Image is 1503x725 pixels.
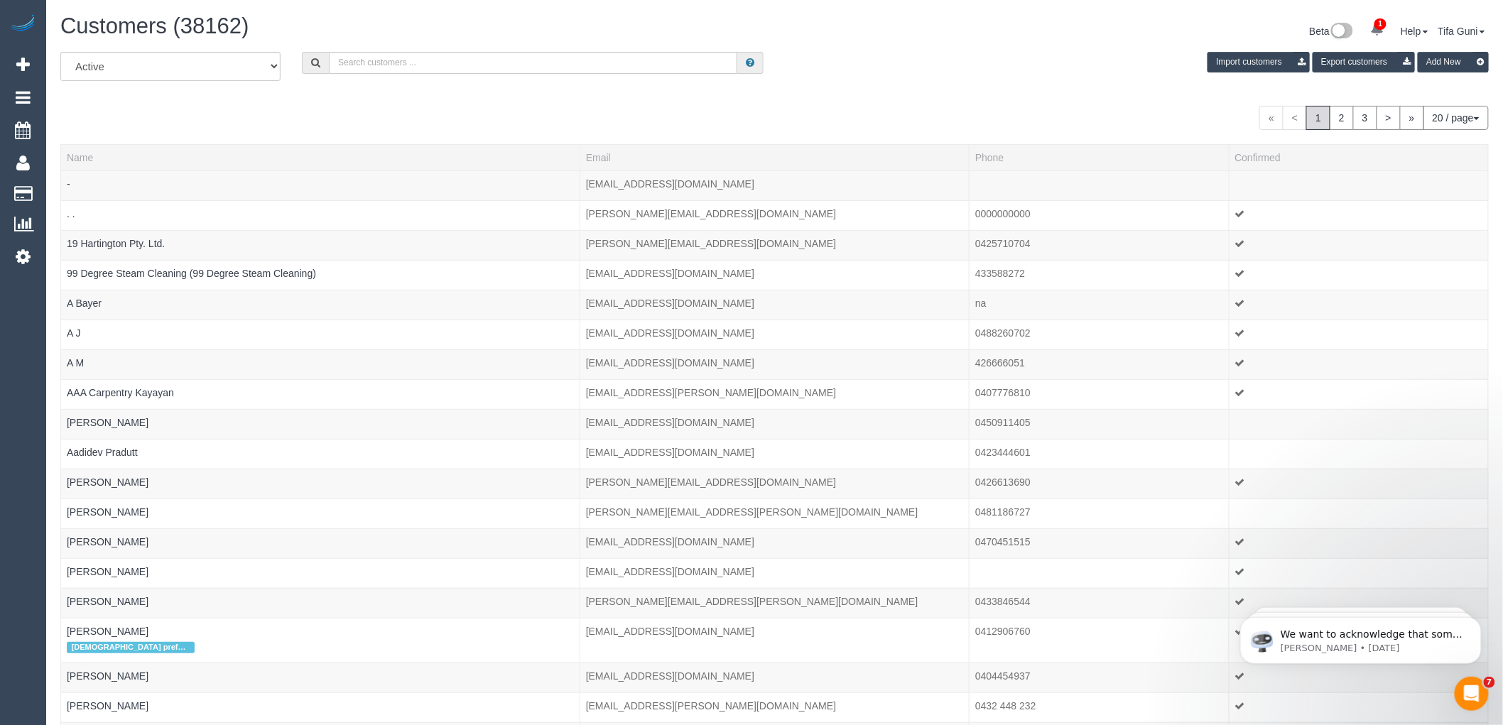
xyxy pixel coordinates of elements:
a: Help [1401,26,1428,37]
td: Confirmed [1229,498,1488,528]
td: Name [61,469,580,498]
a: 1 [1363,14,1391,45]
td: Email [580,528,969,558]
a: [PERSON_NAME] [67,476,148,488]
button: Add New [1418,52,1489,72]
iframe: Intercom live chat [1455,677,1489,711]
td: Phone [970,528,1229,558]
td: Phone [970,663,1229,692]
td: Phone [970,439,1229,469]
td: Name [61,558,580,588]
td: Phone [970,170,1229,200]
div: Tags [67,549,574,552]
td: Email [580,200,969,230]
p: Message from Ellie, sent 3w ago [62,55,245,67]
a: [PERSON_NAME] [67,700,148,712]
td: Email [580,260,969,290]
td: Email [580,618,969,663]
div: Tags [67,430,574,433]
div: Tags [67,519,574,523]
div: Tags [67,489,574,493]
td: Email [580,230,969,260]
td: Phone [970,230,1229,260]
td: Name [61,528,580,558]
td: Confirmed [1229,409,1488,439]
th: Email [580,144,969,170]
div: Tags [67,638,574,657]
td: Phone [970,558,1229,588]
td: Name [61,663,580,692]
span: 1 [1306,106,1330,130]
div: Tags [67,340,574,344]
a: . . [67,208,75,219]
td: Confirmed [1229,320,1488,349]
td: Name [61,290,580,320]
td: Name [61,379,580,409]
td: Name [61,230,580,260]
td: Email [580,498,969,528]
div: Tags [67,579,574,582]
td: Phone [970,618,1229,663]
td: Phone [970,320,1229,349]
td: Phone [970,409,1229,439]
a: 2 [1330,106,1354,130]
td: Email [580,439,969,469]
td: Confirmed [1229,170,1488,200]
div: Tags [67,191,574,195]
td: Phone [970,692,1229,722]
td: Name [61,439,580,469]
td: Email [580,469,969,498]
div: Tags [67,280,574,284]
div: Tags [67,400,574,403]
td: Name [61,170,580,200]
td: Confirmed [1229,558,1488,588]
img: New interface [1330,23,1353,41]
a: [PERSON_NAME] [67,417,148,428]
a: [PERSON_NAME] [67,506,148,518]
td: Email [580,663,969,692]
a: Automaid Logo [9,14,37,34]
td: Phone [970,588,1229,618]
td: Phone [970,469,1229,498]
td: Confirmed [1229,290,1488,320]
td: Phone [970,498,1229,528]
td: Email [580,692,969,722]
div: Tags [67,221,574,224]
button: Export customers [1313,52,1415,72]
a: 3 [1353,106,1377,130]
span: [DEMOGRAPHIC_DATA] preferred [67,642,195,653]
a: » [1400,106,1424,130]
td: Name [61,349,580,379]
a: > [1377,106,1401,130]
td: Email [580,379,969,409]
td: Email [580,349,969,379]
span: 7 [1484,677,1495,688]
span: « [1259,106,1284,130]
a: Aadidev Pradutt [67,447,138,458]
span: We want to acknowledge that some users may be experiencing lag or slower performance in our softw... [62,41,244,236]
div: Tags [67,713,574,716]
a: Beta [1309,26,1353,37]
iframe: Intercom notifications message [1219,587,1503,687]
span: 1 [1374,18,1387,30]
button: Import customers [1208,52,1310,72]
td: Confirmed [1229,200,1488,230]
td: Name [61,692,580,722]
td: Email [580,409,969,439]
td: Name [61,200,580,230]
td: Confirmed [1229,230,1488,260]
a: A M [67,357,84,369]
td: Name [61,260,580,290]
a: Tifa Guni [1438,26,1485,37]
a: - [67,178,70,190]
a: 99 Degree Steam Cleaning (99 Degree Steam Cleaning) [67,268,316,279]
a: 19 Hartington Pty. Ltd. [67,238,165,249]
div: Tags [67,251,574,254]
a: [PERSON_NAME] [67,566,148,577]
td: Name [61,498,580,528]
div: Tags [67,683,574,687]
div: Tags [67,459,574,463]
span: Customers (38162) [60,13,249,38]
td: Email [580,558,969,588]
